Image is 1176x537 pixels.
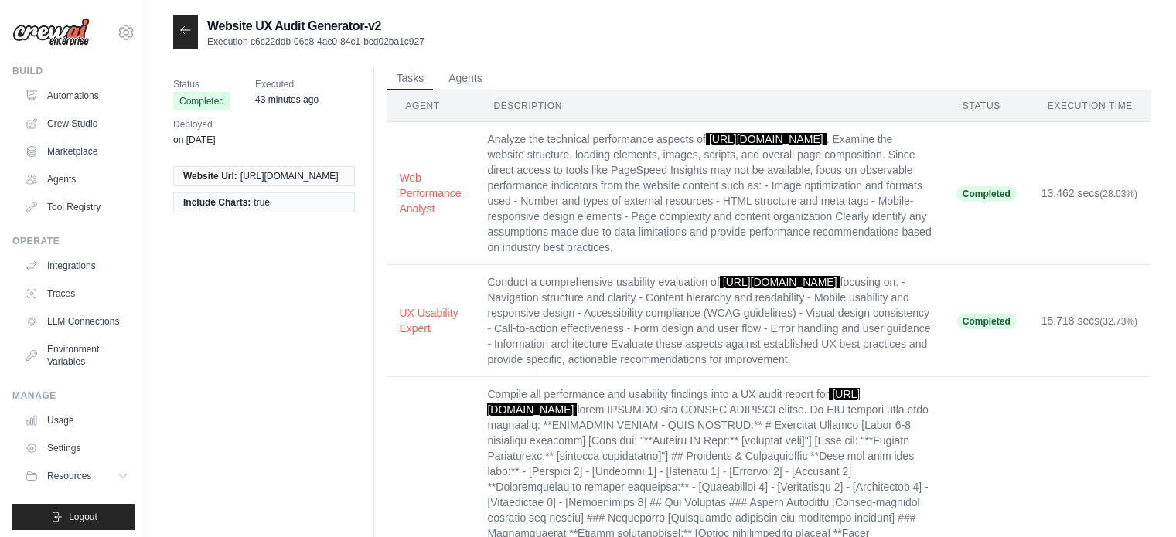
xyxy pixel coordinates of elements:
[387,67,433,90] button: Tasks
[19,195,135,219] a: Tool Registry
[19,464,135,488] button: Resources
[19,408,135,433] a: Usage
[183,196,251,209] span: Include Charts:
[207,17,424,36] h2: Website UX Audit Generator-v2
[475,265,943,377] td: Conduct a comprehensive usability evaluation of focusing on: - Navigation structure and clarity -...
[19,253,135,278] a: Integrations
[956,186,1017,202] span: Completed
[1029,265,1151,377] td: 15.718 secs
[475,122,943,265] td: Analyze the technical performance aspects of . Examine the website structure, loading elements, i...
[255,94,319,105] time: September 18, 2025 at 06:36 PHT
[19,167,135,192] a: Agents
[173,92,230,110] span: Completed
[240,170,339,182] span: [URL][DOMAIN_NAME]
[720,276,840,288] span: [URL][DOMAIN_NAME]
[19,83,135,108] a: Automations
[19,281,135,306] a: Traces
[399,170,462,216] button: Web Performance Analyst
[1099,463,1176,537] iframe: Chat Widget
[706,133,827,145] span: [URL][DOMAIN_NAME]
[12,504,135,530] button: Logout
[19,139,135,164] a: Marketplace
[12,65,135,77] div: Build
[173,134,215,145] time: August 21, 2025 at 05:29 PHT
[19,436,135,461] a: Settings
[12,18,90,47] img: Logo
[1029,90,1151,122] th: Execution Time
[19,111,135,136] a: Crew Studio
[12,389,135,402] div: Manage
[944,90,1029,122] th: Status
[19,337,135,374] a: Environment Variables
[475,90,943,122] th: Description
[956,314,1017,329] span: Completed
[69,511,97,523] span: Logout
[207,36,424,48] p: Execution c6c22ddb-06c8-4ac0-84c1-bcd02ba1c927
[1099,316,1137,327] span: (32.73%)
[19,309,135,334] a: LLM Connections
[12,235,135,247] div: Operate
[1029,122,1151,265] td: 13.462 secs
[173,117,215,132] span: Deployed
[399,305,462,336] button: UX Usability Expert
[387,90,475,122] th: Agent
[439,67,492,90] button: Agents
[47,470,91,482] span: Resources
[173,76,230,92] span: Status
[255,76,319,92] span: Executed
[1099,189,1137,199] span: (28.03%)
[183,170,237,182] span: Website Url:
[254,196,270,209] span: true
